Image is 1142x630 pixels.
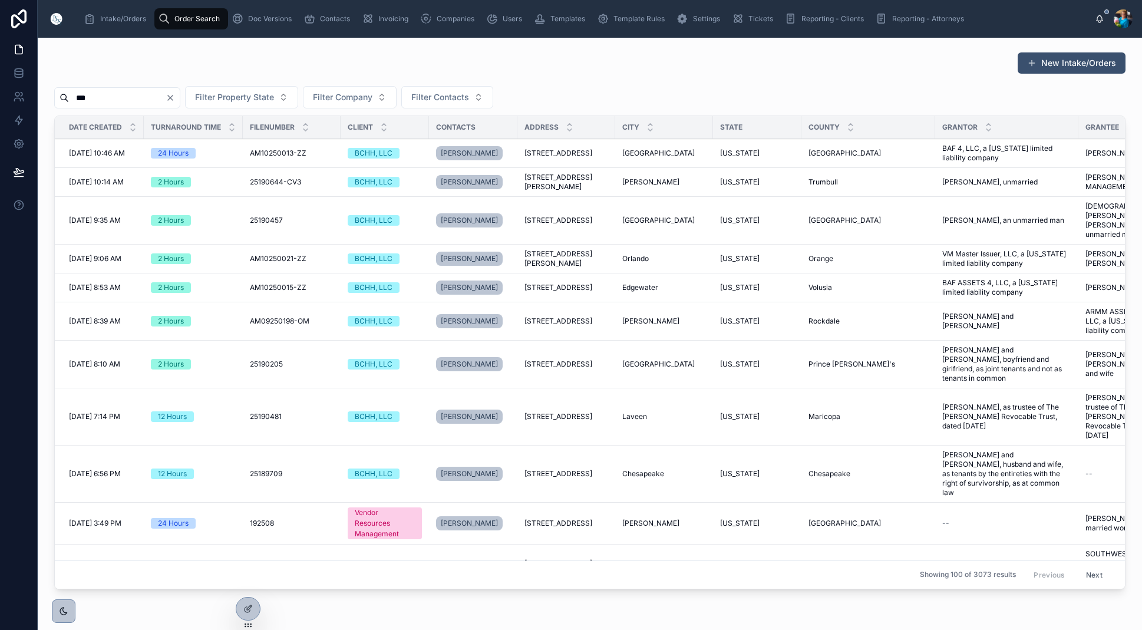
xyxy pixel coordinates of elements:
span: Contacts [320,14,350,24]
a: [US_STATE] [720,149,794,158]
a: [US_STATE] [720,283,794,292]
a: Users [483,8,530,29]
a: [STREET_ADDRESS] [524,316,608,326]
a: [PERSON_NAME] [622,519,706,528]
a: [PERSON_NAME] [436,314,503,328]
a: [PERSON_NAME] [436,559,510,578]
span: Users [503,14,522,24]
a: 24 Hours [151,518,236,529]
a: BCHH, LLC [348,316,422,326]
button: Clear [166,93,180,103]
span: Grantor [942,123,978,132]
button: Next [1078,566,1111,584]
span: Maricopa [808,412,840,421]
a: [PERSON_NAME] [436,514,510,533]
span: FileNumber [250,123,295,132]
a: [DATE] 3:49 PM [69,519,137,528]
a: BCHH, LLC [348,469,422,479]
button: Select Button [401,86,493,108]
a: Rockdale [808,316,928,326]
span: Filter Property State [195,91,274,103]
span: [DATE] 8:10 AM [69,359,120,369]
a: 12 Hours [151,469,236,479]
a: [DATE] 9:35 AM [69,216,137,225]
a: Template Rules [593,8,673,29]
span: 192508 [250,519,274,528]
span: -- [1085,469,1093,479]
a: 12 Hours [151,411,236,422]
a: [DATE] 8:53 AM [69,283,137,292]
span: [GEOGRAPHIC_DATA] [622,359,695,369]
a: [PERSON_NAME] [436,213,503,227]
span: [STREET_ADDRESS] [524,469,592,479]
span: AM10250015-ZZ [250,283,306,292]
a: [US_STATE] [720,177,794,187]
a: [STREET_ADDRESS] [524,149,608,158]
span: [US_STATE] [720,359,760,369]
a: [PERSON_NAME] [622,177,706,187]
span: Grantee [1085,123,1119,132]
a: BCHH, LLC [348,148,422,159]
span: Prince [PERSON_NAME]'s [808,359,895,369]
span: [PERSON_NAME] [441,359,498,369]
div: BCHH, LLC [355,316,392,326]
div: 24 Hours [158,518,189,529]
a: Order Search [154,8,228,29]
a: Doc Versions [228,8,300,29]
span: [PERSON_NAME], an unmarried man [942,216,1064,225]
a: VM Master Issuer, LLC, a [US_STATE] limited liability company [942,249,1071,268]
a: [US_STATE] [720,254,794,263]
a: Invoicing [358,8,417,29]
a: [PERSON_NAME] [436,467,503,481]
span: [GEOGRAPHIC_DATA] [622,149,695,158]
span: Templates [550,14,585,24]
a: [GEOGRAPHIC_DATA] [808,149,928,158]
span: City [622,123,639,132]
div: BCHH, LLC [355,359,392,370]
a: 2 Hours [151,316,236,326]
a: [PERSON_NAME] [436,144,510,163]
a: Settings [673,8,728,29]
a: AM10250015-ZZ [250,283,334,292]
a: 25190457 [250,216,334,225]
a: [US_STATE] [720,469,794,479]
a: [STREET_ADDRESS] [524,469,608,479]
a: [GEOGRAPHIC_DATA] [622,359,706,369]
a: [PERSON_NAME] [436,211,510,230]
span: [GEOGRAPHIC_DATA] [808,519,881,528]
a: AM10250013-ZZ [250,149,334,158]
a: [US_STATE] [720,412,794,421]
a: [GEOGRAPHIC_DATA] [622,216,706,225]
span: [PERSON_NAME] [441,283,498,292]
a: [PERSON_NAME] [436,357,503,371]
a: [PERSON_NAME] and [PERSON_NAME], boyfriend and girlfriend, as joint tenants and not as tenants in... [942,345,1071,383]
span: [PERSON_NAME], unmarried [942,177,1038,187]
a: [DATE] 9:06 AM [69,254,137,263]
a: [PERSON_NAME] [436,173,510,192]
span: 25190644-CV3 [250,177,301,187]
span: AM10250021-ZZ [250,254,306,263]
span: [DATE] 9:06 AM [69,254,121,263]
div: 12 Hours [158,469,187,479]
span: [DATE] 9:35 AM [69,216,121,225]
a: Reporting - Attorneys [872,8,972,29]
span: Client [348,123,373,132]
a: 2 Hours [151,253,236,264]
a: Trumbull [808,177,928,187]
span: AM09250198-OM [250,316,309,326]
span: County [808,123,840,132]
a: [US_STATE] [720,216,794,225]
div: BCHH, LLC [355,282,392,293]
a: [STREET_ADDRESS][PERSON_NAME] [524,173,608,192]
span: [DATE] 8:53 AM [69,283,121,292]
a: [US_STATE] [720,359,794,369]
a: 25190644-CV3 [250,177,334,187]
a: [STREET_ADDRESS] [524,412,608,421]
div: 2 Hours [158,177,184,187]
div: 2 Hours [158,316,184,326]
div: BCHH, LLC [355,177,392,187]
span: Laveen [622,412,647,421]
span: [PERSON_NAME] [441,412,498,421]
a: BAF 4, LLC, a [US_STATE] limited liability company [942,144,1071,163]
span: [US_STATE] [720,177,760,187]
